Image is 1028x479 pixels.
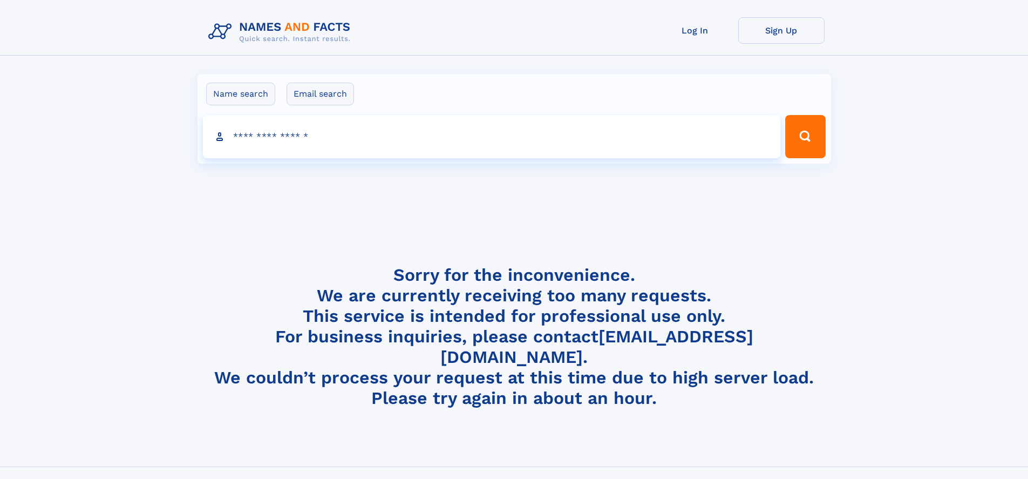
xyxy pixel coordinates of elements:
[204,265,825,409] h4: Sorry for the inconvenience. We are currently receiving too many requests. This service is intend...
[785,115,825,158] button: Search Button
[652,17,738,44] a: Log In
[287,83,354,105] label: Email search
[206,83,275,105] label: Name search
[738,17,825,44] a: Sign Up
[440,326,753,367] a: [EMAIL_ADDRESS][DOMAIN_NAME]
[204,17,359,46] img: Logo Names and Facts
[203,115,781,158] input: search input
